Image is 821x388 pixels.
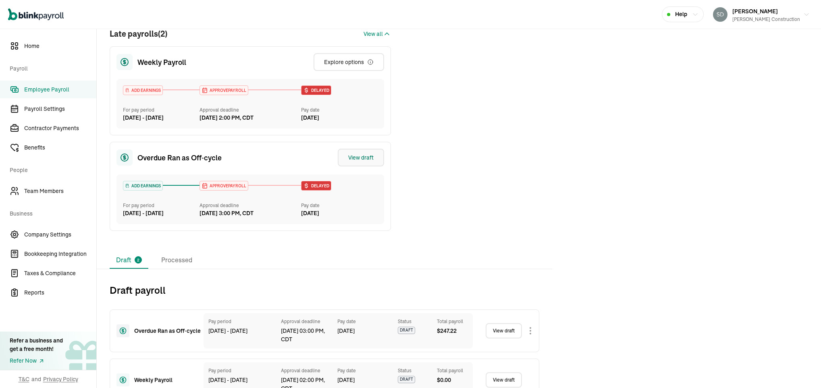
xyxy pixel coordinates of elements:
span: DRAFT [398,376,415,383]
a: Refer Now [10,357,63,365]
button: [PERSON_NAME][PERSON_NAME] Construction [710,4,813,25]
span: People [10,158,91,181]
span: Payroll Settings [24,105,96,113]
span: Employee Payroll [24,85,96,94]
button: Explore options [314,53,384,71]
div: [DATE] [337,327,390,335]
div: [DATE] [301,209,378,218]
div: Refer a business and get a free month! [10,336,63,353]
span: Benefits [24,143,96,152]
div: Approval deadline [281,367,329,374]
span: Business [10,201,91,224]
li: Draft [110,252,148,269]
div: [DATE] - [DATE] [208,327,273,335]
span: Bookkeeping Integration [24,250,96,258]
span: APPROVE PAYROLL [208,87,246,93]
div: Pay date [337,318,390,325]
span: Team Members [24,187,96,195]
div: [DATE] 3:00 PM, CDT [200,209,254,218]
div: Status [398,367,429,374]
div: Pay date [337,367,390,374]
span: Company Settings [24,230,96,239]
div: Approval deadline [200,202,298,209]
span: Taxes & Compliance [24,269,96,278]
span: Help [675,10,687,19]
div: Pay period [208,318,273,325]
div: ADD EARNINGS [123,181,162,190]
div: For pay period [123,202,200,209]
span: Delayed [310,183,329,189]
span: Delayed [310,87,329,93]
div: [PERSON_NAME] Construction [732,16,800,23]
div: Pay date [301,106,378,114]
div: [DATE] 2:00 PM, CDT [200,114,254,122]
div: [DATE] 03:00 PM, CDT [281,327,329,344]
button: Help [662,6,704,22]
div: Weekly Payroll [134,376,191,384]
span: Contractor Payments [24,124,96,133]
div: [DATE] - [DATE] [123,209,200,218]
button: View all [364,29,391,39]
div: Overdue Ran as Off‑cycle [134,327,191,335]
div: Total payroll [437,318,468,325]
button: View draft [338,149,384,166]
div: ADD EARNINGS [123,86,162,95]
span: Home [24,42,96,50]
span: $ 247.22 [437,327,457,335]
a: View draft [486,323,522,338]
div: View draft [348,154,374,162]
div: Status [398,318,429,325]
nav: Global [8,3,64,26]
span: Weekly Payroll [137,57,186,68]
span: Payroll [10,56,91,79]
span: $ 0.00 [437,376,451,384]
div: Total payroll [437,367,468,374]
span: View all [364,30,383,38]
h2: Draft payroll [110,284,539,297]
span: APPROVE PAYROLL [208,183,246,189]
div: [DATE] - [DATE] [123,114,200,122]
iframe: Chat Widget [781,349,821,388]
div: Approval deadline [281,318,329,325]
span: Privacy Policy [43,375,78,383]
div: [DATE] [301,114,378,122]
span: DRAFT [398,327,415,334]
div: Explore options [324,58,374,66]
div: Pay period [208,367,273,374]
span: Reports [24,288,96,297]
span: T&C [19,375,29,383]
li: Processed [155,252,199,269]
div: For pay period [123,106,200,114]
div: Pay date [301,202,378,209]
div: [DATE] [337,376,390,384]
span: Overdue Ran as Off‑cycle [137,152,222,163]
span: [PERSON_NAME] [732,8,778,15]
h1: Late payrolls (2) [110,28,167,40]
span: 2 [137,257,139,263]
div: [DATE] - [DATE] [208,376,273,384]
div: Approval deadline [200,106,298,114]
a: View draft [486,372,522,388]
